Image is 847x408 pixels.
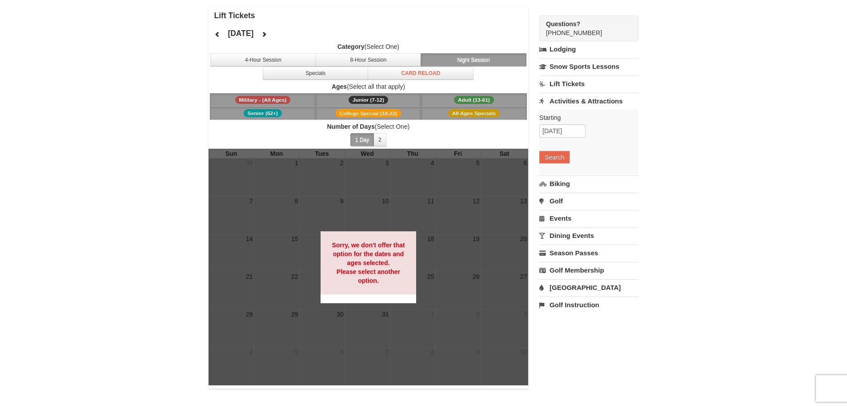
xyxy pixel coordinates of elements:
[368,67,474,80] button: Card Reload
[539,58,638,75] a: Snow Sports Lessons
[327,123,374,130] strong: Number of Days
[539,93,638,109] a: Activities & Attractions
[448,109,500,117] span: All Ages Specials
[316,53,421,67] button: 8-Hour Session
[209,122,529,131] label: (Select One)
[228,29,253,38] h4: [DATE]
[454,96,494,104] span: Adult (13-61)
[546,20,622,36] span: [PHONE_NUMBER]
[235,96,291,104] span: Military - (All Ages)
[539,262,638,278] a: Golf Membership
[539,193,638,209] a: Golf
[316,107,421,120] button: College Special (18-22)
[421,93,527,107] button: Adult (13-61)
[539,151,570,163] button: Search
[209,42,529,51] label: (Select One)
[337,43,365,50] strong: Category
[210,53,316,67] button: 4-Hour Session
[539,245,638,261] a: Season Passes
[539,279,638,296] a: [GEOGRAPHIC_DATA]
[539,41,638,57] a: Lodging
[214,11,529,20] h4: Lift Tickets
[539,175,638,192] a: Biking
[209,82,529,91] label: (Select all that apply)
[336,109,401,117] span: College Special (18-22)
[546,20,580,28] strong: Questions?
[332,242,405,284] strong: Sorry, we don't offer that option for the dates and ages selected. Please select another option.
[349,96,388,104] span: Junior (7-12)
[539,113,632,122] label: Starting
[210,107,316,120] button: Senior (62+)
[539,210,638,226] a: Events
[350,133,374,147] button: 1 Day
[316,93,421,107] button: Junior (7-12)
[332,83,347,90] strong: Ages
[210,93,316,107] button: Military - (All Ages)
[263,67,369,80] button: Specials
[421,53,526,67] button: Night Session
[373,133,386,147] button: 2
[539,75,638,92] a: Lift Tickets
[539,227,638,244] a: Dining Events
[421,107,527,120] button: All Ages Specials
[244,109,282,117] span: Senior (62+)
[539,297,638,313] a: Golf Instruction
